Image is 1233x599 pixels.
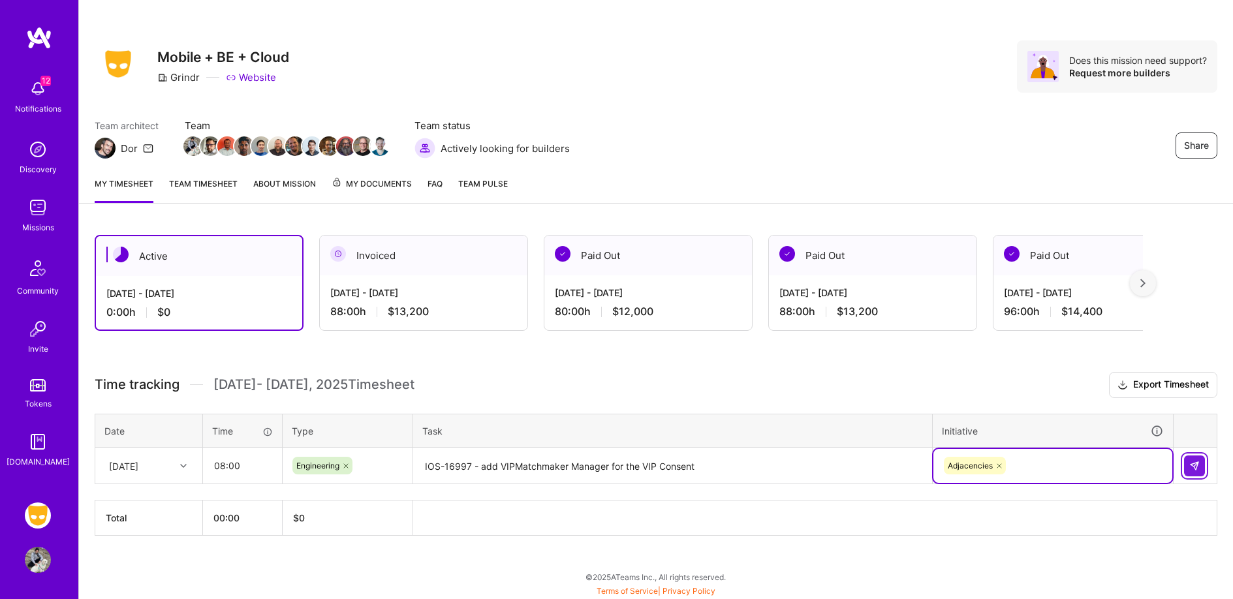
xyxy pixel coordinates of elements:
[336,136,356,156] img: Team Member Avatar
[332,177,412,203] a: My Documents
[330,305,517,318] div: 88:00 h
[185,135,202,157] a: Team Member Avatar
[1069,67,1207,79] div: Request more builders
[183,136,203,156] img: Team Member Avatar
[25,502,51,529] img: Grindr: Mobile + BE + Cloud
[25,136,51,162] img: discovery
[40,76,51,86] span: 12
[20,162,57,176] div: Discovery
[1004,246,1020,262] img: Paid Out
[95,46,142,82] img: Company Logo
[185,119,388,132] span: Team
[169,177,238,203] a: Team timesheet
[95,138,116,159] img: Team Architect
[414,449,931,484] textarea: IOS-16997 - add VIPMatchmaker Manager for the VIP Consent
[612,305,653,318] span: $12,000
[234,136,254,156] img: Team Member Avatar
[428,177,443,203] a: FAQ
[1061,305,1102,318] span: $14,400
[202,135,219,157] a: Team Member Avatar
[25,547,51,573] img: User Avatar
[157,49,289,65] h3: Mobile + BE + Cloud
[25,76,51,102] img: bell
[413,414,933,448] th: Task
[253,135,270,157] a: Team Member Avatar
[948,461,993,470] span: Adjacencies
[1184,455,1206,476] div: null
[337,135,354,157] a: Team Member Avatar
[330,286,517,299] div: [DATE] - [DATE]
[106,286,292,300] div: [DATE] - [DATE]
[353,136,373,156] img: Team Member Avatar
[319,136,339,156] img: Team Member Avatar
[332,177,412,191] span: My Documents
[121,142,138,155] div: Dor
[458,179,508,189] span: Team Pulse
[78,561,1233,593] div: © 2025 ATeams Inc., All rights reserved.
[204,448,281,483] input: HH:MM
[942,423,1164,438] div: Initiative
[330,246,346,262] img: Invoiced
[22,221,54,234] div: Missions
[22,547,54,573] a: User Avatar
[28,342,48,356] div: Invite
[837,305,878,318] span: $13,200
[1140,279,1146,288] img: right
[157,72,168,83] i: icon CompanyGray
[296,461,339,470] span: Engineering
[555,305,741,318] div: 80:00 h
[251,136,271,156] img: Team Member Avatar
[25,429,51,455] img: guide book
[779,246,795,262] img: Paid Out
[109,459,138,472] div: [DATE]
[414,138,435,159] img: Actively looking for builders
[25,194,51,221] img: teamwork
[270,135,287,157] a: Team Member Avatar
[30,379,46,392] img: tokens
[25,316,51,342] img: Invite
[283,414,413,448] th: Type
[1184,139,1209,152] span: Share
[22,502,54,529] a: Grindr: Mobile + BE + Cloud
[1004,305,1191,318] div: 96:00 h
[458,177,508,203] a: Team Pulse
[555,286,741,299] div: [DATE] - [DATE]
[388,305,429,318] span: $13,200
[17,284,59,298] div: Community
[304,135,320,157] a: Team Member Avatar
[95,414,203,448] th: Date
[106,305,292,319] div: 0:00 h
[213,376,414,393] span: [DATE] - [DATE] , 2025 Timesheet
[370,136,390,156] img: Team Member Avatar
[302,136,322,156] img: Team Member Avatar
[157,70,200,84] div: Grindr
[1176,132,1217,159] button: Share
[95,119,159,132] span: Team architect
[219,135,236,157] a: Team Member Avatar
[1117,378,1128,392] i: icon Download
[268,136,288,156] img: Team Member Avatar
[544,236,752,275] div: Paid Out
[15,102,61,115] div: Notifications
[441,142,570,155] span: Actively looking for builders
[1109,372,1217,398] button: Export Timesheet
[95,177,153,203] a: My timesheet
[663,586,715,596] a: Privacy Policy
[236,135,253,157] a: Team Member Avatar
[95,376,179,393] span: Time tracking
[157,305,170,319] span: $0
[287,135,304,157] a: Team Member Avatar
[180,463,187,469] i: icon Chevron
[293,512,305,523] span: $ 0
[1189,461,1200,471] img: Submit
[1027,51,1059,82] img: Avatar
[320,135,337,157] a: Team Member Avatar
[769,236,976,275] div: Paid Out
[555,246,570,262] img: Paid Out
[993,236,1201,275] div: Paid Out
[354,135,371,157] a: Team Member Avatar
[371,135,388,157] a: Team Member Avatar
[285,136,305,156] img: Team Member Avatar
[113,247,129,262] img: Active
[203,500,283,536] th: 00:00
